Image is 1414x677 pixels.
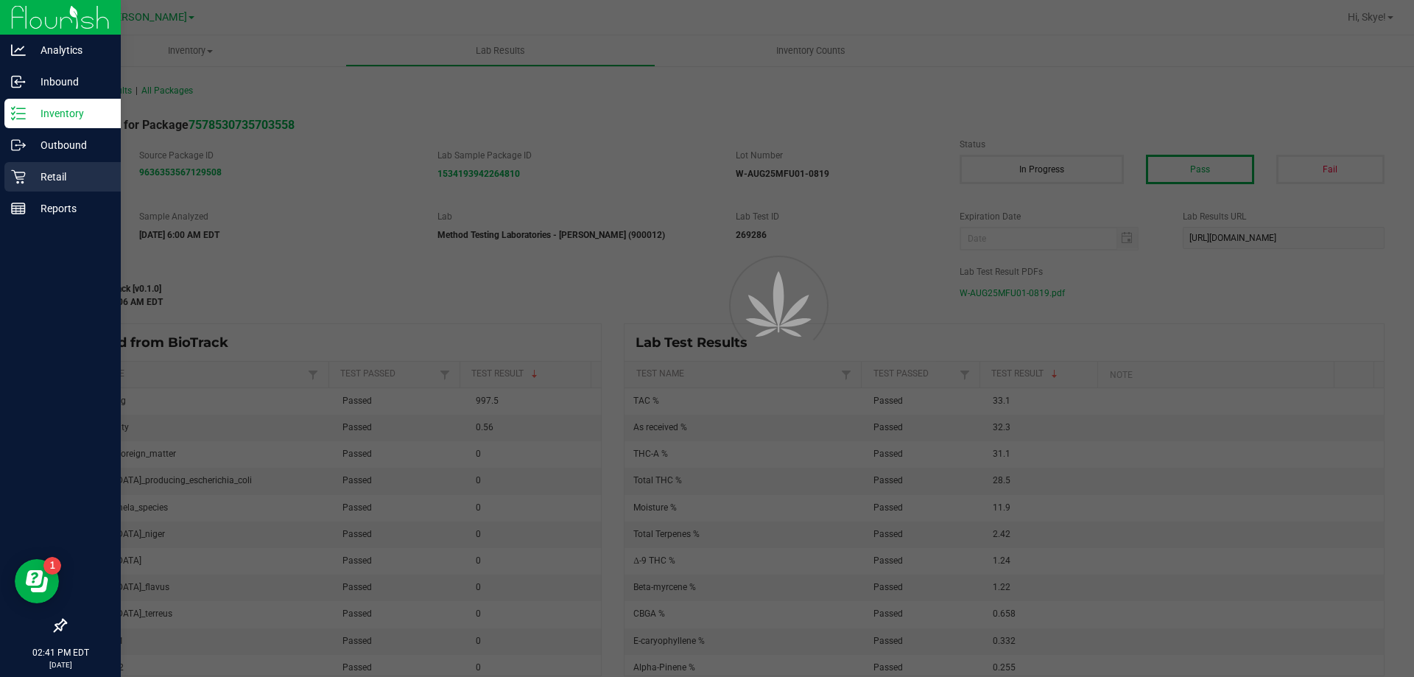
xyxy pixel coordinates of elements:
p: Analytics [26,41,114,59]
inline-svg: Retail [11,169,26,184]
p: Inbound [26,73,114,91]
inline-svg: Inbound [11,74,26,89]
p: Reports [26,200,114,217]
p: [DATE] [7,659,114,670]
iframe: Resource center [15,559,59,603]
iframe: Resource center unread badge [43,557,61,575]
p: Retail [26,168,114,186]
inline-svg: Analytics [11,43,26,57]
inline-svg: Inventory [11,106,26,121]
inline-svg: Reports [11,201,26,216]
p: Outbound [26,136,114,154]
p: 02:41 PM EDT [7,646,114,659]
inline-svg: Outbound [11,138,26,152]
p: Inventory [26,105,114,122]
